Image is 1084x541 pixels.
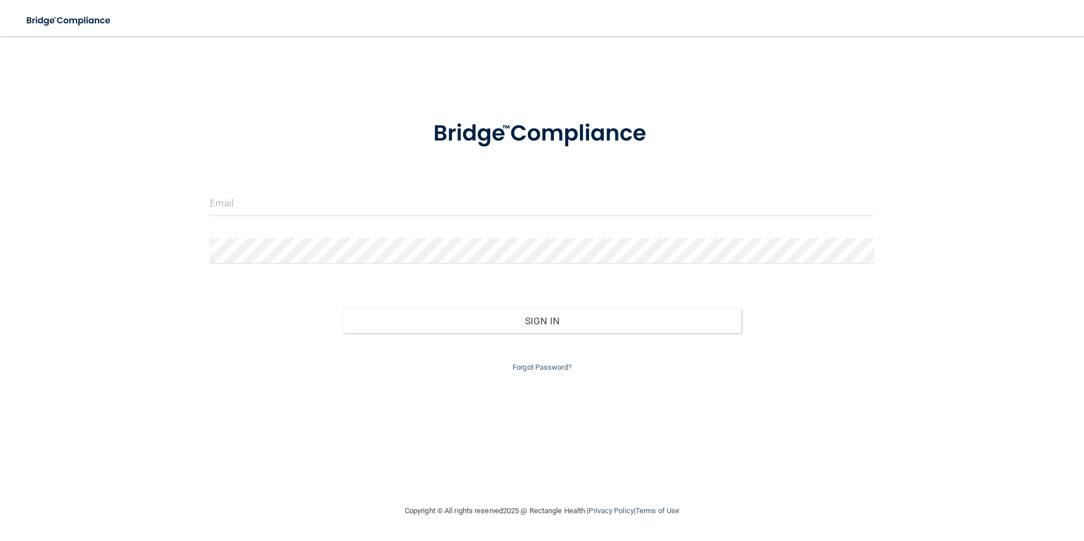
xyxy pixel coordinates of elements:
[636,506,679,515] a: Terms of Use
[513,363,571,371] a: Forgot Password?
[210,191,875,216] input: Email
[342,308,742,333] button: Sign In
[410,104,674,163] img: bridge_compliance_login_screen.278c3ca4.svg
[588,506,633,515] a: Privacy Policy
[17,9,121,32] img: bridge_compliance_login_screen.278c3ca4.svg
[888,460,1070,506] iframe: Drift Widget Chat Controller
[335,493,749,529] div: Copyright © All rights reserved 2025 @ Rectangle Health | |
